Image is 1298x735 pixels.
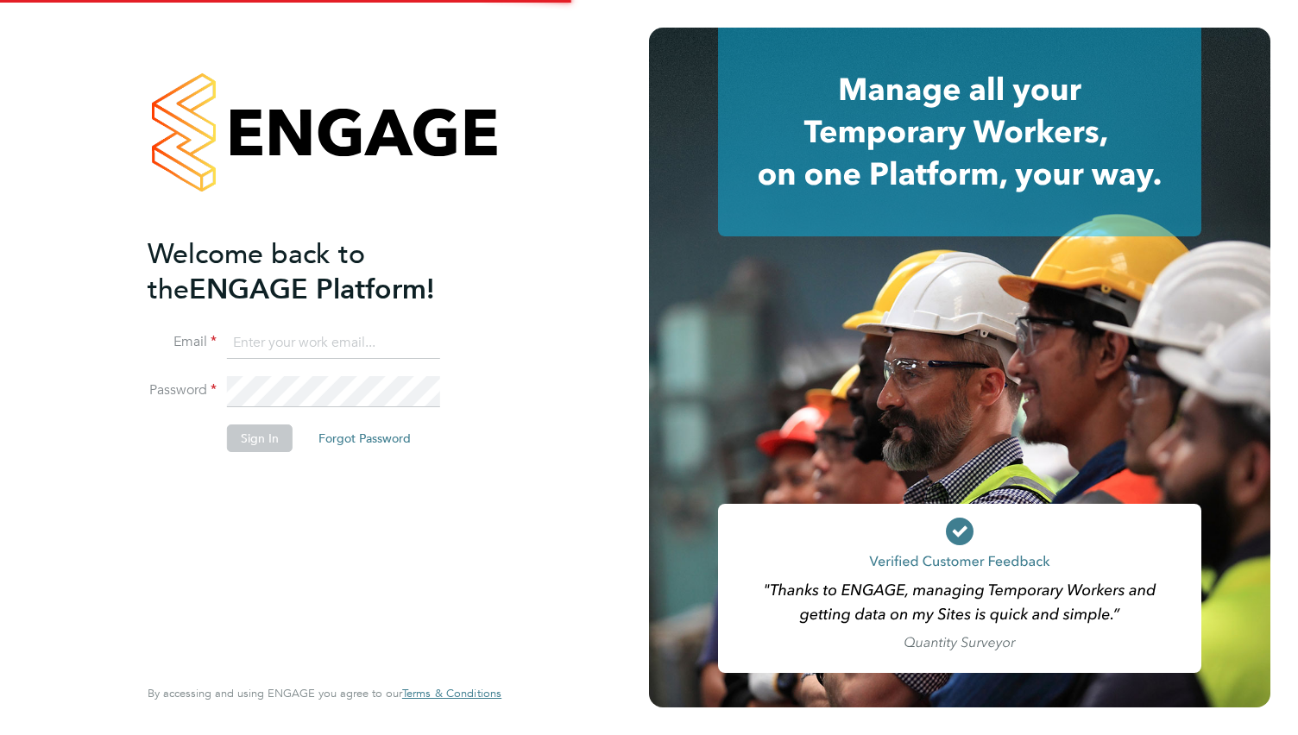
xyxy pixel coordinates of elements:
a: Terms & Conditions [402,687,501,700]
label: Email [148,333,217,351]
span: Welcome back to the [148,237,365,306]
h2: ENGAGE Platform! [148,236,484,307]
input: Enter your work email... [227,328,440,359]
span: By accessing and using ENGAGE you agree to our [148,686,501,700]
span: Terms & Conditions [402,686,501,700]
label: Password [148,381,217,399]
button: Forgot Password [305,424,425,452]
button: Sign In [227,424,293,452]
